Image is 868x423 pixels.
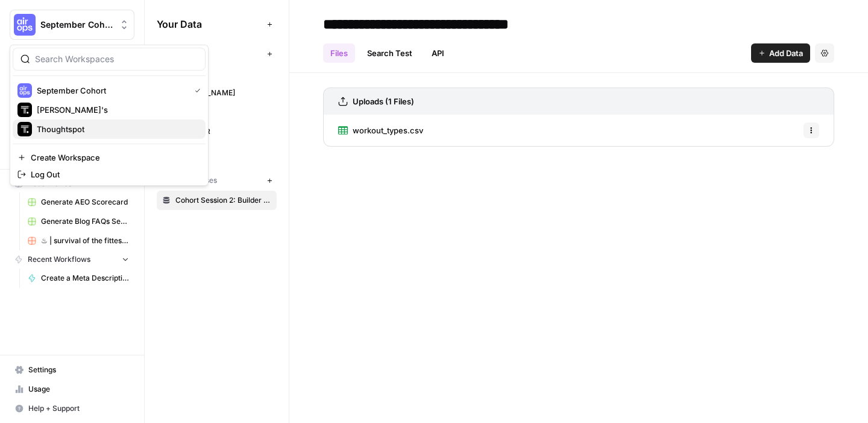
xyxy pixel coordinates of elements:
span: workout_types.csv [353,124,423,136]
span: [PERSON_NAME]'s [37,104,196,116]
span: Generate AEO Scorecard [41,197,129,208]
div: Workspace: September Cohort [10,45,209,186]
button: Recent Workflows [10,250,134,269]
span: Usage [28,384,129,395]
a: Picsart [157,141,277,161]
a: ♨︎ | survival of the fittest ™ | ([PERSON_NAME]) [22,231,134,250]
a: Uploads (1 Files) [338,88,414,115]
img: September Cohort Logo [17,83,32,98]
span: Picsart [175,145,271,156]
a: Cohort Session 2: Builder Exercise [157,191,277,210]
a: Create a Meta Description (Amani) [22,269,134,288]
a: Search Test [360,43,420,63]
span: Your Data [157,17,262,31]
span: Settings [28,364,129,375]
span: Create a Meta Description (Amani) [41,273,129,284]
a: Create Workspace [13,149,206,166]
span: Nike [175,107,271,118]
img: September Cohort Logo [14,14,36,36]
span: Add Data [769,47,803,59]
button: Add Data [751,43,810,63]
a: workout_types.csv [338,115,423,146]
span: September Cohort [40,19,113,31]
span: September Cohort [37,84,185,97]
a: AirOps [157,64,277,83]
h3: Uploads (1 Files) [353,95,414,107]
span: Create Workspace [31,151,196,164]
a: Nike [157,103,277,122]
span: [PERSON_NAME] [175,87,271,98]
img: Thoughtspot Logo [17,122,32,136]
span: Help + Support [28,403,129,414]
a: Oyster HR [157,122,277,141]
button: Help + Support [10,399,134,418]
span: ♨︎ | survival of the fittest ™ | ([PERSON_NAME]) [41,235,129,246]
button: Workspace: September Cohort [10,10,134,40]
span: Thoughtspot [37,123,196,135]
span: Generate Blog FAQs Section ([PERSON_NAME]) Grid [41,216,129,227]
span: Log Out [31,168,196,180]
span: Oyster HR [175,126,271,137]
a: Settings [10,360,134,380]
a: Generate Blog FAQs Section ([PERSON_NAME]) Grid [22,212,134,231]
img: Amani's Logo [17,103,32,117]
a: Log Out [13,166,206,183]
span: AirOps [175,68,271,79]
span: Cohort Session 2: Builder Exercise [175,195,271,206]
a: Generate AEO Scorecard [22,192,134,212]
a: Files [323,43,355,63]
a: Usage [10,380,134,399]
span: Recent Workflows [28,254,90,265]
a: API [424,43,451,63]
input: Search Workspaces [35,53,198,65]
a: [PERSON_NAME] [157,83,277,103]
